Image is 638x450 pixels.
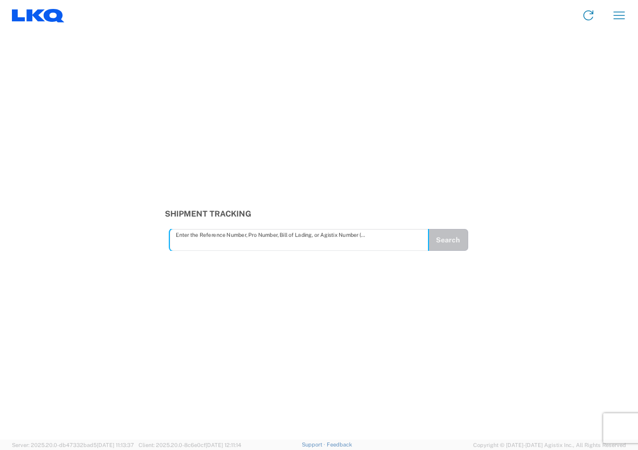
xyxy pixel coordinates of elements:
[327,442,352,448] a: Feedback
[302,442,327,448] a: Support
[139,442,241,448] span: Client: 2025.20.0-8c6e0cf
[206,442,241,448] span: [DATE] 12:11:14
[12,442,134,448] span: Server: 2025.20.0-db47332bad5
[97,442,134,448] span: [DATE] 11:13:37
[165,209,474,219] h3: Shipment Tracking
[473,441,626,450] span: Copyright © [DATE]-[DATE] Agistix Inc., All Rights Reserved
